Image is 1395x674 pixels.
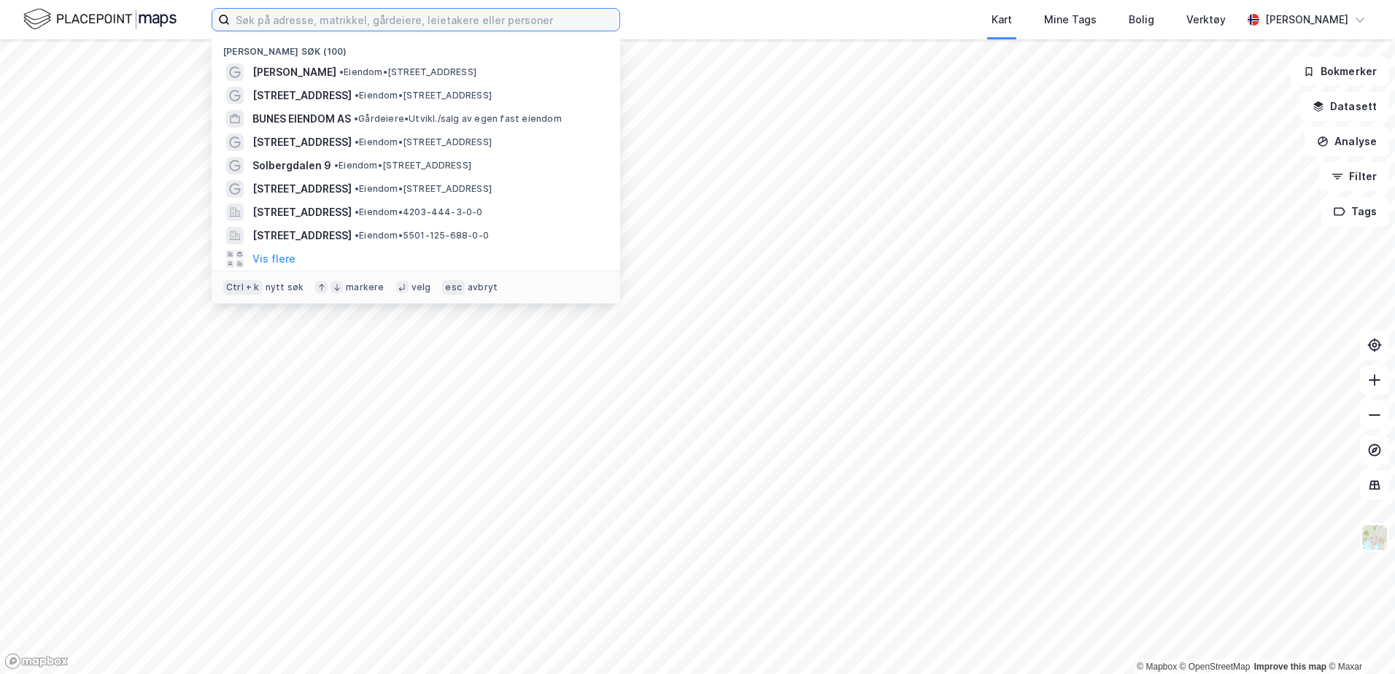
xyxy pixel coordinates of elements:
button: Analyse [1305,127,1389,156]
div: Bolig [1129,11,1154,28]
button: Tags [1321,197,1389,226]
iframe: Chat Widget [1322,604,1395,674]
span: Eiendom • 4203-444-3-0-0 [355,206,483,218]
a: Mapbox homepage [4,653,69,670]
span: Solbergdalen 9 [252,157,331,174]
span: • [355,206,359,217]
span: [STREET_ADDRESS] [252,133,352,151]
span: Eiendom • [STREET_ADDRESS] [355,136,492,148]
span: [STREET_ADDRESS] [252,204,352,221]
div: nytt søk [266,282,304,293]
img: logo.f888ab2527a4732fd821a326f86c7f29.svg [23,7,177,32]
span: [STREET_ADDRESS] [252,227,352,244]
span: • [355,183,359,194]
div: velg [411,282,431,293]
div: Kart [992,11,1012,28]
span: [PERSON_NAME] [252,63,336,81]
span: [STREET_ADDRESS] [252,87,352,104]
span: • [334,160,339,171]
button: Bokmerker [1291,57,1389,86]
a: Mapbox [1137,662,1177,672]
span: BUNES EIENDOM AS [252,110,351,128]
span: Eiendom • 5501-125-688-0-0 [355,230,489,241]
img: Z [1361,524,1388,551]
button: Vis flere [252,250,295,268]
span: • [355,136,359,147]
div: esc [442,280,465,295]
span: • [354,113,358,124]
div: Verktøy [1186,11,1226,28]
div: Ctrl + k [223,280,263,295]
div: avbryt [468,282,498,293]
div: Mine Tags [1044,11,1097,28]
span: Gårdeiere • Utvikl./salg av egen fast eiendom [354,113,562,125]
input: Søk på adresse, matrikkel, gårdeiere, leietakere eller personer [230,9,619,31]
span: • [339,66,344,77]
span: [STREET_ADDRESS] [252,180,352,198]
span: • [355,230,359,241]
div: markere [346,282,384,293]
button: Datasett [1300,92,1389,121]
span: Eiendom • [STREET_ADDRESS] [355,183,492,195]
button: Filter [1319,162,1389,191]
span: Eiendom • [STREET_ADDRESS] [339,66,476,78]
div: [PERSON_NAME] [1265,11,1348,28]
div: [PERSON_NAME] søk (100) [212,34,620,61]
a: OpenStreetMap [1180,662,1251,672]
span: • [355,90,359,101]
span: Eiendom • [STREET_ADDRESS] [355,90,492,101]
a: Improve this map [1254,662,1326,672]
span: Eiendom • [STREET_ADDRESS] [334,160,471,171]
